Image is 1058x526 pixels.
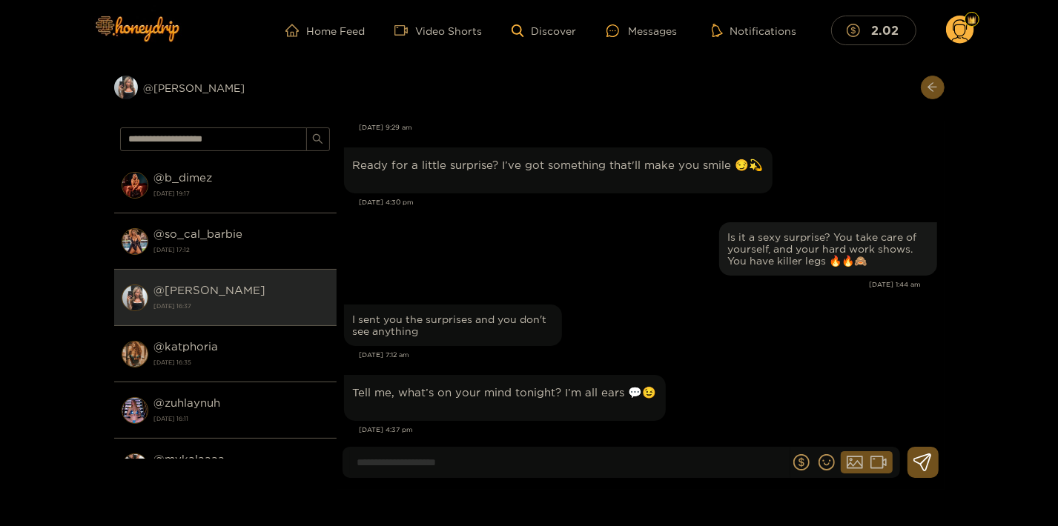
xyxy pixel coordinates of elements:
div: Is it a sexy surprise? You take care of yourself, and your hard work shows. You have killer legs 🔥🔥🙈 [728,231,928,267]
button: picturevideo-camera [841,451,893,473]
button: 2.02 [831,16,916,44]
strong: @ so_cal_barbie [154,227,243,240]
span: smile [819,454,835,470]
div: I sent you the surprises and you don't see anything [353,313,553,337]
span: dollar [793,454,810,470]
strong: [DATE] 16:35 [154,356,329,369]
span: home [285,24,306,37]
div: Sep. 18, 4:37 pm [344,375,666,421]
strong: @ mykalaaaa [154,453,225,465]
div: @[PERSON_NAME] [114,76,337,99]
span: dollar [847,24,867,37]
img: conversation [122,397,148,424]
a: Discover [512,24,576,37]
p: Tell me, what’s on your mind tonight? I’m all ears 💬😉 [353,384,657,401]
strong: [DATE] 19:17 [154,187,329,200]
span: search [312,133,323,146]
p: Ready for a little surprise? I’ve got something that'll make you smile 😏💫 [353,156,764,173]
img: conversation [122,453,148,480]
div: [DATE] 4:37 pm [360,425,937,435]
img: conversation [122,228,148,255]
button: arrow-left [921,76,945,99]
div: Messages [606,22,678,39]
img: Fan Level [968,16,976,24]
strong: @ zuhlaynuh [154,396,221,409]
div: [DATE] 7:12 am [360,350,937,360]
button: dollar [790,451,813,473]
a: Home Feed [285,24,365,37]
div: [DATE] 4:30 pm [360,197,937,207]
strong: [DATE] 16:11 [154,412,329,425]
strong: [DATE] 16:37 [154,299,329,313]
img: conversation [122,172,148,199]
a: Video Shorts [394,24,482,37]
mark: 2.02 [869,22,901,38]
strong: @ b_dimez [154,171,213,184]
div: Sep. 18, 7:12 am [344,304,562,346]
button: Notifications [707,23,801,38]
button: search [306,127,330,151]
strong: [DATE] 17:12 [154,243,329,256]
div: [DATE] 1:44 am [344,279,922,290]
img: conversation [122,284,148,311]
div: [DATE] 9:29 am [360,122,937,133]
span: picture [847,454,863,470]
img: conversation [122,341,148,367]
div: Sep. 17, 4:30 pm [344,147,773,193]
span: video-camera [870,454,887,470]
span: video-camera [394,24,415,37]
div: Sep. 18, 1:44 am [719,222,937,276]
strong: @ katphoria [154,340,219,353]
strong: @ [PERSON_NAME] [154,284,266,296]
span: arrow-left [927,81,938,94]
